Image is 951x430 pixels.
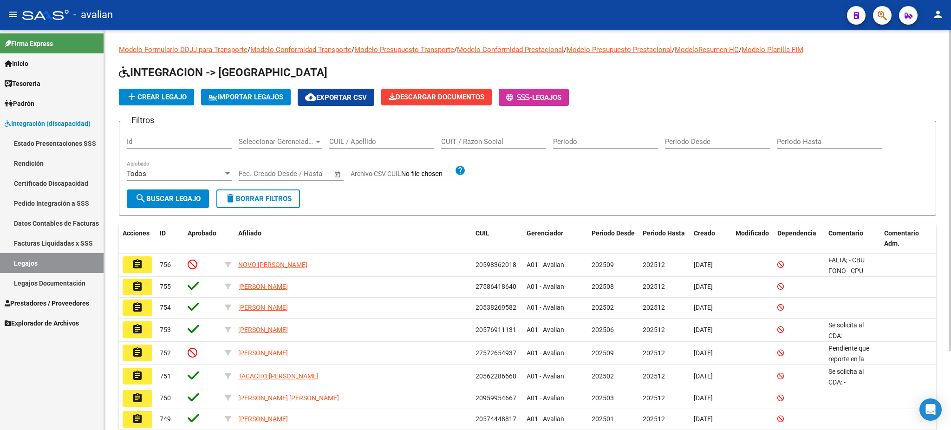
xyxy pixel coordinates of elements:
button: Borrar Filtros [216,189,300,208]
span: 202512 [643,326,665,333]
span: Prestadores / Proveedores [5,298,89,308]
mat-icon: cloud_download [305,91,316,103]
datatable-header-cell: Acciones [119,223,156,254]
a: Modelo Conformidad Prestacional [457,46,564,54]
span: Inicio [5,59,28,69]
a: Modelo Formulario DDJJ para Transporte [119,46,248,54]
mat-icon: add [126,91,137,102]
span: 751 [160,372,171,380]
datatable-header-cell: Aprobado [184,223,221,254]
span: IMPORTAR LEGAJOS [208,93,283,101]
span: Acciones [123,229,150,237]
button: -Legajos [499,89,569,106]
span: 754 [160,304,171,311]
span: 202502 [592,304,614,311]
span: [PERSON_NAME] [238,304,288,311]
span: [DATE] [694,304,713,311]
datatable-header-cell: Dependencia [774,223,825,254]
span: Archivo CSV CUIL [351,170,401,177]
span: NOVO [PERSON_NAME] [238,261,307,268]
span: [DATE] [694,394,713,402]
span: Gerenciador [527,229,563,237]
span: 202503 [592,394,614,402]
span: 20576911131 [475,326,516,333]
span: CUIL [475,229,489,237]
span: 20598362018 [475,261,516,268]
button: Exportar CSV [298,89,374,106]
span: 20538269582 [475,304,516,311]
span: Borrar Filtros [225,195,292,203]
span: [DATE] [694,415,713,423]
span: 20574448817 [475,415,516,423]
a: Modelo Conformidad Transporte [250,46,352,54]
span: A01 - Avalian [527,394,564,402]
span: 755 [160,283,171,290]
datatable-header-cell: Modificado [732,223,774,254]
span: 202508 [592,283,614,290]
span: A01 - Avalian [527,372,564,380]
span: 750 [160,394,171,402]
datatable-header-cell: Gerenciador [523,223,588,254]
span: A01 - Avalian [527,326,564,333]
datatable-header-cell: Comentario Adm. [880,223,936,254]
input: Archivo CSV CUIL [401,170,455,178]
span: 202512 [643,349,665,357]
span: 756 [160,261,171,268]
span: Tesorería [5,78,40,89]
span: A01 - Avalian [527,261,564,268]
span: Seleccionar Gerenciador [239,137,314,146]
mat-icon: assignment [132,281,143,292]
a: ModeloResumen HC [675,46,739,54]
span: [PERSON_NAME] [238,415,288,423]
span: 27572654937 [475,349,516,357]
span: [PERSON_NAME] [238,349,288,357]
span: 749 [160,415,171,423]
span: Exportar CSV [305,93,367,102]
span: Firma Express [5,39,53,49]
mat-icon: menu [7,9,19,20]
mat-icon: assignment [132,324,143,335]
span: Comentario [828,229,863,237]
span: INTEGRACION -> [GEOGRAPHIC_DATA] [119,66,327,79]
span: 202509 [592,261,614,268]
span: A01 - Avalian [527,304,564,311]
input: Fecha inicio [239,169,276,178]
mat-icon: delete [225,193,236,204]
h3: Filtros [127,114,159,127]
div: Open Intercom Messenger [919,398,942,421]
datatable-header-cell: Creado [690,223,732,254]
span: - [506,93,532,102]
span: Creado [694,229,715,237]
span: TACACHO [PERSON_NAME] [238,372,319,380]
a: Modelo Presupuesto Transporte [354,46,454,54]
span: 202512 [643,394,665,402]
span: Padrón [5,98,34,109]
span: 202512 [643,415,665,423]
mat-icon: assignment [132,347,143,358]
span: A01 - Avalian [527,415,564,423]
span: 202512 [643,304,665,311]
span: 27586418640 [475,283,516,290]
mat-icon: person [932,9,944,20]
datatable-header-cell: CUIL [472,223,523,254]
span: [PERSON_NAME] [238,326,288,333]
span: Todos [127,169,146,178]
span: Aprobado [188,229,216,237]
a: Modelo Planilla FIM [742,46,803,54]
button: Crear Legajo [119,89,194,105]
span: Legajos [532,93,561,102]
span: 202512 [643,261,665,268]
span: 20562286668 [475,372,516,380]
span: Comentario Adm. [884,229,919,248]
button: Buscar Legajo [127,189,209,208]
span: Explorador de Archivos [5,318,79,328]
span: Crear Legajo [126,93,187,101]
datatable-header-cell: Afiliado [234,223,472,254]
mat-icon: assignment [132,302,143,313]
span: A01 - Avalian [527,349,564,357]
a: Modelo Presupuesto Prestacional [567,46,672,54]
span: Periodo Hasta [643,229,685,237]
span: Afiliado [238,229,261,237]
span: ID [160,229,166,237]
mat-icon: assignment [132,259,143,270]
